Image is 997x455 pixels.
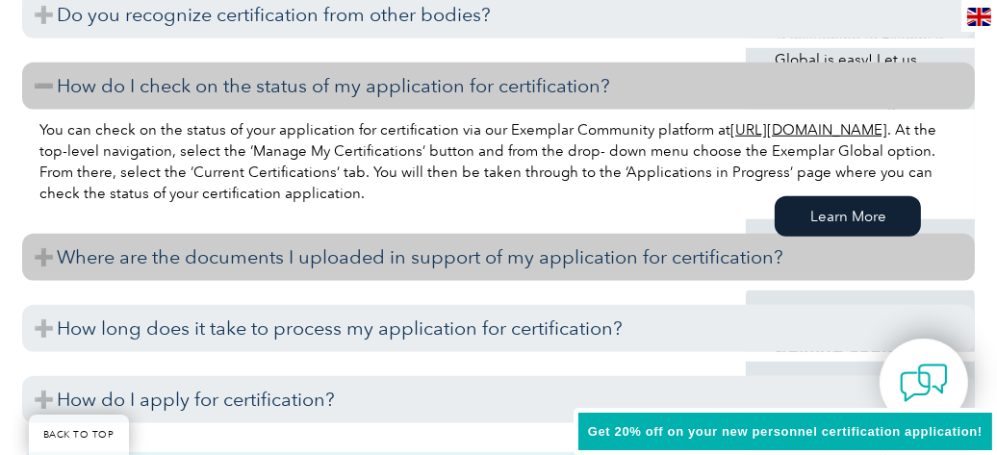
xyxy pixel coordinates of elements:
img: contact-chat.png [900,359,948,407]
img: en [967,8,991,26]
h3: How long does it take to process my application for certification? [22,305,975,352]
a: Learn More [775,196,921,237]
a: [URL][DOMAIN_NAME] [730,121,887,139]
span: Get 20% off on your new personnel certification application! [588,424,983,439]
a: BACK TO TOP [29,415,129,455]
h3: How do I check on the status of my application for certification? [22,63,975,110]
p: You can check on the status of your application for certification via our Exemplar Community plat... [39,119,958,204]
h3: Where are the documents I uploaded in support of my application for certification? [22,234,975,281]
h3: How do I apply for certification? [22,376,975,423]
